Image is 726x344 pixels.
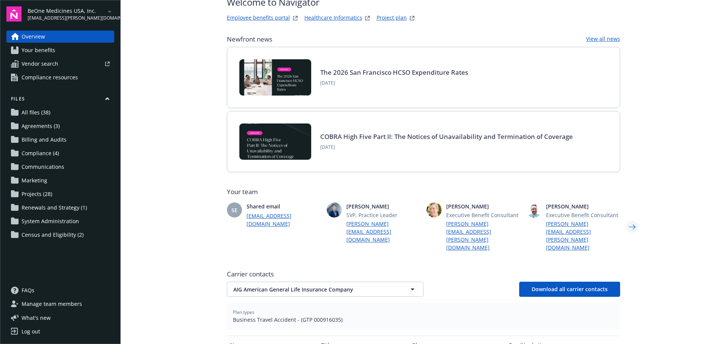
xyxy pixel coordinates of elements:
[291,14,300,23] a: striveWebsite
[446,202,520,210] span: [PERSON_NAME]
[233,285,391,293] span: AIG American General Life Insurance Company
[6,106,114,119] a: All files (38)
[22,58,58,70] span: Vendor search
[22,44,55,56] span: Your benefits
[546,202,620,210] span: [PERSON_NAME]
[22,71,78,83] span: Compliance resources
[320,68,468,77] a: The 2026 San Francisco HCSO Expenditure Rates
[239,123,311,160] img: BLOG-Card Image - Compliance - COBRA High Five Pt 2 - 08-21-25.jpg
[6,188,114,200] a: Projects (28)
[6,174,114,187] a: Marketing
[22,134,67,146] span: Billing and Audits
[546,211,620,219] span: Executive Benefit Consultant
[546,220,620,251] a: [PERSON_NAME][EMAIL_ADDRESS][PERSON_NAME][DOMAIN_NAME]
[626,221,638,233] a: Next
[239,59,311,96] img: BLOG+Card Image - Compliance - 2026 SF HCSO Expenditure Rates - 08-26-25.jpg
[233,309,614,316] span: Plan types
[22,284,34,296] span: FAQs
[22,147,59,159] span: Compliance (4)
[519,282,620,297] button: Download all carrier contacts
[22,188,52,200] span: Projects (28)
[532,285,608,293] span: Download all carrier contacts
[6,147,114,159] a: Compliance (4)
[22,202,87,214] span: Renewals and Strategy (1)
[247,202,321,210] span: Shared email
[586,35,620,44] a: View all news
[6,161,114,173] a: Communications
[377,14,407,23] a: Project plan
[28,15,105,22] span: [EMAIL_ADDRESS][PERSON_NAME][DOMAIN_NAME]
[28,7,105,15] span: BeOne Medicines USA, Inc.
[22,215,79,227] span: System Administration
[6,298,114,310] a: Manage team members
[6,6,22,22] img: navigator-logo.svg
[22,325,40,338] div: Log out
[327,202,342,218] img: photo
[6,314,63,322] button: What's new
[320,80,468,86] span: [DATE]
[22,161,64,173] span: Communications
[6,31,114,43] a: Overview
[227,14,290,23] a: Employee benefits portal
[320,144,573,151] span: [DATE]
[247,212,321,228] a: [EMAIL_ADDRESS][DOMAIN_NAME]
[6,96,114,105] button: Files
[346,220,420,244] a: [PERSON_NAME][EMAIL_ADDRESS][DOMAIN_NAME]
[6,202,114,214] a: Renewals and Strategy (1)
[227,35,272,44] span: Newfront news
[446,211,520,219] span: Executive Benefit Consultant
[227,282,423,297] button: AIG American General Life Insurance Company
[363,14,372,23] a: springbukWebsite
[320,132,573,141] a: COBRA High Five Part II: The Notices of Unavailability and Termination of Coverage
[427,202,442,218] img: photo
[6,134,114,146] a: Billing and Audits
[446,220,520,251] a: [PERSON_NAME][EMAIL_ADDRESS][PERSON_NAME][DOMAIN_NAME]
[22,229,84,241] span: Census and Eligibility (2)
[28,6,114,22] button: BeOne Medicines USA, Inc.[EMAIL_ADDRESS][PERSON_NAME][DOMAIN_NAME]arrowDropDown
[6,284,114,296] a: FAQs
[22,120,60,132] span: Agreements (3)
[22,298,82,310] span: Manage team members
[22,31,45,43] span: Overview
[6,215,114,227] a: System Administration
[408,14,417,23] a: projectPlanWebsite
[304,14,362,23] a: Healthcare Informatics
[233,316,614,324] span: Business Travel Accident - (GTP 000916035)
[6,44,114,56] a: Your benefits
[6,229,114,241] a: Census and Eligibility (2)
[227,270,620,279] span: Carrier contacts
[22,106,50,119] span: All files (38)
[231,206,237,214] span: SE
[227,187,620,196] span: Your team
[6,71,114,83] a: Compliance resources
[346,211,420,219] span: SVP, Practice Leader
[22,174,47,187] span: Marketing
[105,7,114,16] a: arrowDropDown
[346,202,420,210] span: [PERSON_NAME]
[526,202,541,218] img: photo
[22,314,51,322] span: What ' s new
[6,120,114,132] a: Agreements (3)
[6,58,114,70] a: Vendor search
